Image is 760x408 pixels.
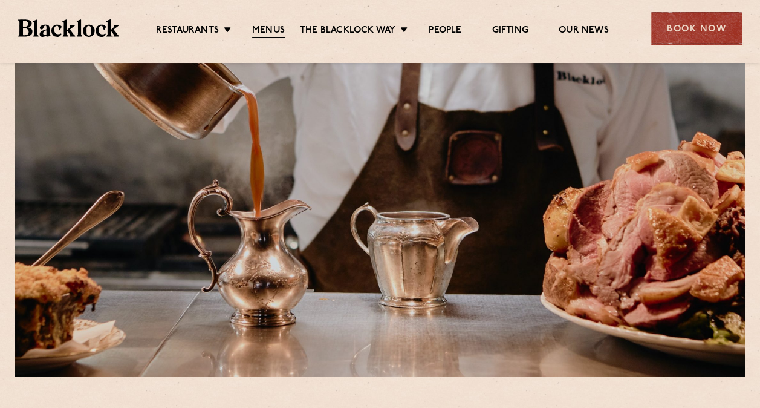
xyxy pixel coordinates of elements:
a: Restaurants [156,25,219,37]
div: Book Now [651,12,742,45]
img: BL_Textured_Logo-footer-cropped.svg [18,19,119,36]
a: The Blacklock Way [300,25,395,37]
a: Gifting [492,25,528,37]
a: People [429,25,461,37]
a: Menus [252,25,285,38]
a: Our News [559,25,609,37]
